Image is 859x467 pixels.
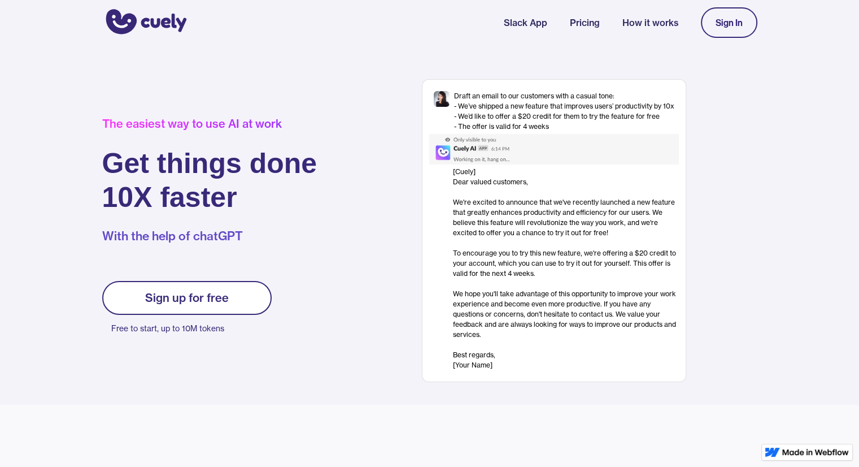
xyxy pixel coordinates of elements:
[622,16,678,29] a: How it works
[102,2,187,44] a: home
[111,321,272,336] p: Free to start, up to 10M tokens
[454,91,674,132] div: Draft an email to our customers with a casual tone: - We’ve shipped a new feature that improves u...
[782,449,849,456] img: Made in Webflow
[145,291,229,305] div: Sign up for free
[102,281,272,315] a: Sign up for free
[570,16,600,29] a: Pricing
[504,16,547,29] a: Slack App
[701,7,757,38] a: Sign In
[102,228,317,245] p: With the help of chatGPT
[453,167,679,370] div: [Cuely] Dear valued customers, ‍ We're excited to announce that we've recently launched a new fea...
[102,146,317,214] h1: Get things done 10X faster
[716,18,743,28] div: Sign In
[102,117,317,131] div: The easiest way to use AI at work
